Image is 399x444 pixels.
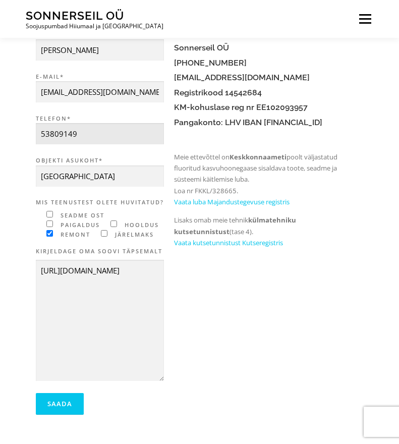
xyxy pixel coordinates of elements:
[58,221,100,229] span: paigaldus
[36,114,164,145] label: Telefon*
[174,88,363,97] h4: Registrikood 14542684
[174,118,363,127] h4: Pangakonto: LHV IBAN [FINANCIAL_ID]
[36,30,164,416] form: Contact form
[174,215,296,236] strong: külmatehniku kutsetunnistust
[174,197,290,206] a: Vaata luba Majandustegevuse registris
[36,165,164,187] input: Objekti asukoht*
[112,231,154,238] span: järelmaks
[174,73,310,82] a: [EMAIL_ADDRESS][DOMAIN_NAME]
[174,214,363,248] p: Lisaks omab meie tehnik (tase 4).
[58,211,104,219] span: seadme ost
[36,247,164,256] label: Kirjeldage oma soovi täpsemalt
[26,9,124,22] a: Sonnerseil OÜ
[36,393,84,415] input: Saada
[174,238,283,247] a: Vaata kutsetunnistust Kutseregistris
[36,156,164,187] label: Objekti asukoht*
[174,43,363,52] h4: Sonnerseil OÜ
[58,231,90,238] span: remont
[36,198,164,207] label: Mis teenustest olete huvitatud?
[36,72,164,103] label: E-mail*
[174,151,363,208] p: Meie ettevõttel on poolt väljastatud fluoritud kasvuhoonegaase sisaldava toote, seadme ja süsteem...
[36,39,164,61] input: Nimi*
[122,221,159,229] span: hooldus
[174,103,363,112] h4: KM-kohuslase reg nr EE102093957
[36,81,164,103] input: E-mail*
[230,152,287,161] strong: Keskkonnaameti
[36,123,164,145] input: Telefon*
[26,23,163,30] p: Soojuspumbad Hiiumaal ja [GEOGRAPHIC_DATA]
[174,59,363,68] h4: [PHONE_NUMBER]
[36,30,164,61] label: Nimi*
